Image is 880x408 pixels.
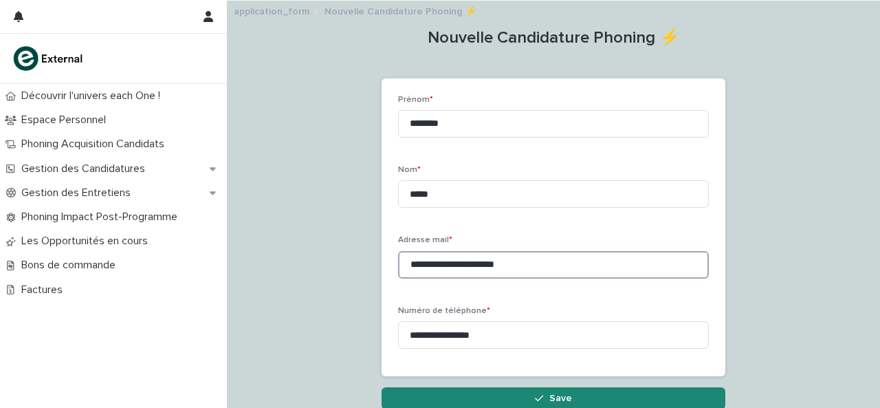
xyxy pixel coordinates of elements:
[398,307,490,315] span: Numéro de téléphone
[16,283,74,297] p: Factures
[549,394,572,403] span: Save
[382,28,725,48] h1: Nouvelle Candidature Phoning ⚡
[16,162,156,175] p: Gestion des Candidatures
[398,96,433,104] span: Prénom
[16,235,159,248] p: Les Opportunités en cours
[398,236,452,244] span: Adresse mail
[16,186,142,200] p: Gestion des Entretiens
[398,166,421,174] span: Nom
[16,114,117,127] p: Espace Personnel
[16,138,175,151] p: Phoning Acquisition Candidats
[324,3,476,18] p: Nouvelle Candidature Phoning ⚡
[16,89,171,103] p: Découvrir l'univers each One !
[234,3,309,18] p: application_form
[16,259,126,272] p: Bons de commande
[11,45,87,72] img: bc51vvfgR2QLHU84CWIQ
[16,211,188,224] p: Phoning Impact Post-Programme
